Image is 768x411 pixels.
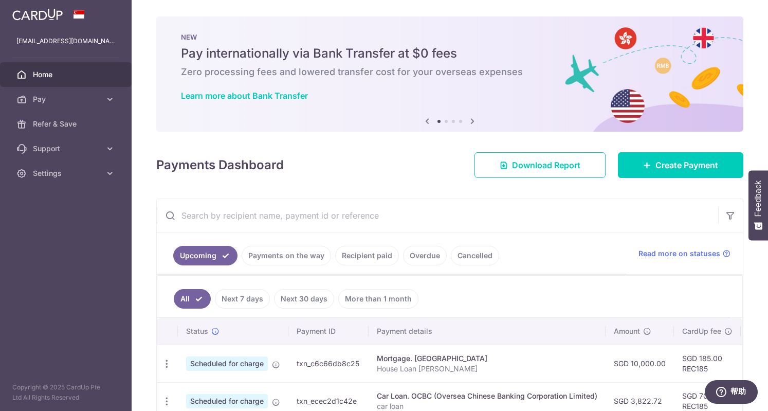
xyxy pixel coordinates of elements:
span: Support [33,144,101,154]
div: Car Loan. OCBC (Oversea Chinese Banking Corporation Limited) [377,391,597,401]
a: Recipient paid [335,246,399,265]
iframe: 打开一个小组件，您可以在其中找到更多信息 [704,380,758,406]
a: Download Report [474,152,606,178]
span: Refer & Save [33,119,101,129]
h4: Payments Dashboard [156,156,284,174]
h6: Zero processing fees and lowered transfer cost for your overseas expenses [181,66,719,78]
div: Mortgage. [GEOGRAPHIC_DATA] [377,353,597,364]
span: Scheduled for charge [186,394,268,408]
span: Pay [33,94,101,104]
span: Settings [33,168,101,178]
span: CardUp fee [682,326,721,336]
img: Bank transfer banner [156,16,743,132]
img: CardUp [12,8,63,21]
a: Next 7 days [215,289,270,309]
a: Next 30 days [274,289,334,309]
span: Amount [614,326,640,336]
button: Feedback - Show survey [748,170,768,240]
span: Feedback [754,181,763,217]
span: Download Report [512,159,580,171]
th: Payment ID [288,318,369,345]
td: txn_c6c66db8c25 [288,345,369,382]
a: Learn more about Bank Transfer [181,91,308,101]
a: Cancelled [451,246,499,265]
a: Payments on the way [242,246,331,265]
th: Payment details [369,318,606,345]
span: Read more on statuses [638,248,720,259]
a: Overdue [403,246,447,265]
a: Upcoming [173,246,237,265]
p: House Loan [PERSON_NAME] [377,364,597,374]
h5: Pay internationally via Bank Transfer at $0 fees [181,45,719,62]
a: Read more on statuses [638,248,730,259]
a: Create Payment [618,152,743,178]
input: Search by recipient name, payment id or reference [157,199,718,232]
p: [EMAIL_ADDRESS][DOMAIN_NAME] [16,36,115,46]
td: SGD 185.00 REC185 [674,345,741,382]
a: More than 1 month [338,289,418,309]
span: Home [33,69,101,80]
span: Create Payment [655,159,718,171]
td: SGD 10,000.00 [606,345,674,382]
span: Scheduled for charge [186,356,268,371]
a: All [174,289,211,309]
span: Status [186,326,208,336]
p: NEW [181,33,719,41]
